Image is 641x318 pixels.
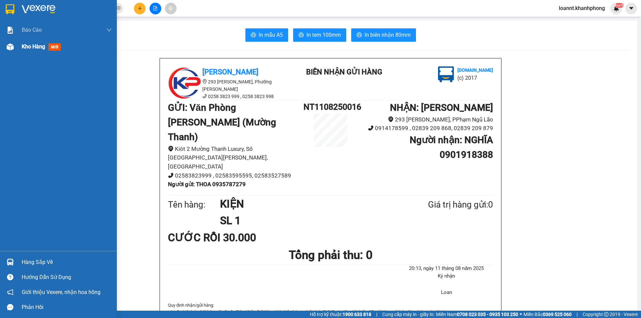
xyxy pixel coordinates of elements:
[365,31,411,39] span: In biên nhận 80mm
[625,3,637,14] button: caret-down
[168,171,303,180] li: 02583823999 , 02583595595, 02583527589
[310,311,371,318] span: Hỗ trợ kỹ thuật:
[22,257,112,267] div: Hàng sắp về
[22,288,100,296] span: Giới thiệu Vexere, nhận hoa hồng
[168,229,275,246] div: CƯỚC RỒI 30.000
[168,246,493,264] h1: Tổng phải thu: 0
[150,3,161,14] button: file-add
[298,32,304,38] span: printer
[457,74,493,82] li: (c) 2017
[351,28,416,42] button: printerIn biên nhận 80mm
[376,311,377,318] span: |
[168,181,246,188] b: Người gửi : THOA 0935787279
[604,312,609,317] span: copyright
[168,198,220,212] div: Tên hàng:
[48,43,61,51] span: mới
[520,313,522,316] span: ⚪️
[176,309,444,314] i: Quý Khách phải báo mã số trên Biên Nhận Gửi Hàng khi nhận hàng, phải trình CMND và giấy giới thiệ...
[202,94,207,98] span: phone
[22,43,45,50] span: Kho hàng
[106,27,112,33] span: down
[168,102,276,142] b: GỬI : Văn Phòng [PERSON_NAME] (Mường Thanh)
[293,28,346,42] button: printerIn tem 100mm
[7,27,14,34] img: solution-icon
[168,66,201,100] img: logo.jpg
[6,4,14,14] img: logo-vxr
[138,6,142,11] span: plus
[457,312,518,317] strong: 0708 023 035 - 0935 103 250
[168,6,173,11] span: aim
[7,259,14,266] img: warehouse-icon
[523,311,572,318] span: Miền Bắc
[220,196,396,212] h1: KIỆN
[251,32,256,38] span: printer
[303,100,358,113] h1: NT1108250016
[400,265,493,273] li: 20:13, ngày 11 tháng 08 năm 2025
[357,32,362,38] span: printer
[358,124,493,133] li: 0914178599 , 02839 209 868, 02839 209 879
[457,67,493,73] b: [DOMAIN_NAME]
[358,115,493,124] li: 293 [PERSON_NAME], PPhạm Ngũ Lão
[554,4,610,12] span: loannt.khanhphong
[306,68,382,76] b: BIÊN NHẬN GỬI HÀNG
[168,78,288,93] li: 293 [PERSON_NAME], Phường [PERSON_NAME]
[22,302,112,312] div: Phản hồi
[168,144,303,171] li: Kiôt 2 Mường Thanh Luxury, Số [GEOGRAPHIC_DATA][PERSON_NAME], [GEOGRAPHIC_DATA]
[577,311,578,318] span: |
[615,3,623,8] sup: NaN
[7,274,13,280] span: question-circle
[7,43,14,50] img: warehouse-icon
[410,134,493,160] b: Người nhận : NGHĨA 0901918388
[382,311,434,318] span: Cung cấp máy in - giấy in:
[259,31,283,39] span: In mẫu A5
[168,173,174,178] span: phone
[396,198,493,212] div: Giá trị hàng gửi: 0
[368,125,374,131] span: phone
[22,26,42,34] span: Báo cáo
[168,146,174,151] span: environment
[202,68,258,76] b: [PERSON_NAME]
[168,93,288,100] li: 0258 3823 999 , 0258 3823 998
[343,312,371,317] strong: 1900 633 818
[7,289,13,295] span: notification
[306,31,341,39] span: In tem 100mm
[220,212,396,229] h1: SL 1
[202,79,207,84] span: environment
[245,28,288,42] button: printerIn mẫu A5
[117,5,121,12] span: close-circle
[390,102,493,113] b: NHẬN : [PERSON_NAME]
[388,116,394,122] span: environment
[153,6,158,11] span: file-add
[400,289,493,297] li: Loan
[543,312,572,317] strong: 0369 525 060
[438,66,454,82] img: logo.jpg
[628,5,634,11] span: caret-down
[613,5,619,11] img: icon-new-feature
[117,6,121,10] span: close-circle
[7,304,13,310] span: message
[436,311,518,318] span: Miền Nam
[165,3,177,14] button: aim
[134,3,146,14] button: plus
[400,272,493,280] li: Ký nhận
[22,272,112,282] div: Hướng dẫn sử dụng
